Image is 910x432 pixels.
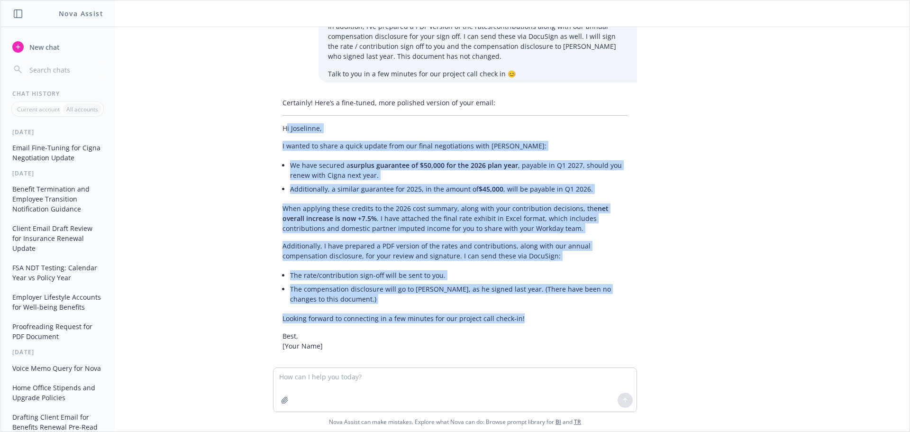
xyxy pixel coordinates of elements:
[282,141,628,151] p: I wanted to share a quick update from our final negotiations with [PERSON_NAME]:
[9,38,107,55] button: New chat
[1,90,114,98] div: Chat History
[27,63,103,76] input: Search chats
[282,123,628,133] p: Hi Joselinne,
[555,418,561,426] a: BI
[66,105,98,113] p: All accounts
[9,360,107,376] button: Voice Memo Query for Nova
[9,221,107,256] button: Client Email Draft Review for Insurance Renewal Update
[9,260,107,285] button: FSA NDT Testing: Calendar Year vs Policy Year
[290,158,628,182] li: We have secured a , payable in Q1 2027, should you renew with Cigna next year.
[9,181,107,217] button: Benefit Termination and Employee Transition Notification Guidance
[9,289,107,315] button: Employer Lifestyle Accounts for Well-being Benefits
[1,348,114,356] div: [DATE]
[4,412,906,432] span: Nova Assist can make mistakes. Explore what Nova can do: Browse prompt library for and
[9,140,107,165] button: Email Fine-Tuning for Cigna Negotiation Update
[290,268,628,282] li: The rate/contribution sign-off will be sent to you.
[1,128,114,136] div: [DATE]
[282,241,628,261] p: Additionally, I have prepared a PDF version of the rates and contributions, along with our annual...
[479,184,503,193] span: $45,000
[290,282,628,306] li: The compensation disclosure will go to [PERSON_NAME], as he signed last year. (There have been no...
[282,331,628,351] p: Best, [Your Name]
[17,105,60,113] p: Current account
[350,161,518,170] span: surplus guarantee of $50,000 for the 2026 plan year
[282,203,628,233] p: When applying these credits to the 2026 cost summary, along with your contribution decisions, the...
[282,98,628,108] p: Certainly! Here’s a fine-tuned, more polished version of your email:
[9,319,107,344] button: Proofreading Request for PDF Document
[27,42,60,52] span: New chat
[9,380,107,405] button: Home Office Stipends and Upgrade Policies
[59,9,103,18] h1: Nova Assist
[328,21,628,61] p: In addition, I’ve prepared a PDF version of the rates/contributions along with our annual compens...
[290,182,628,196] li: Additionally, a similar guarantee for 2025, in the amount of , will be payable in Q1 2026.
[574,418,581,426] a: TR
[328,69,628,79] p: Talk to you in a few minutes for our project call check in 😊
[1,169,114,177] div: [DATE]
[282,313,628,323] p: Looking forward to connecting in a few minutes for our project call check-in!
